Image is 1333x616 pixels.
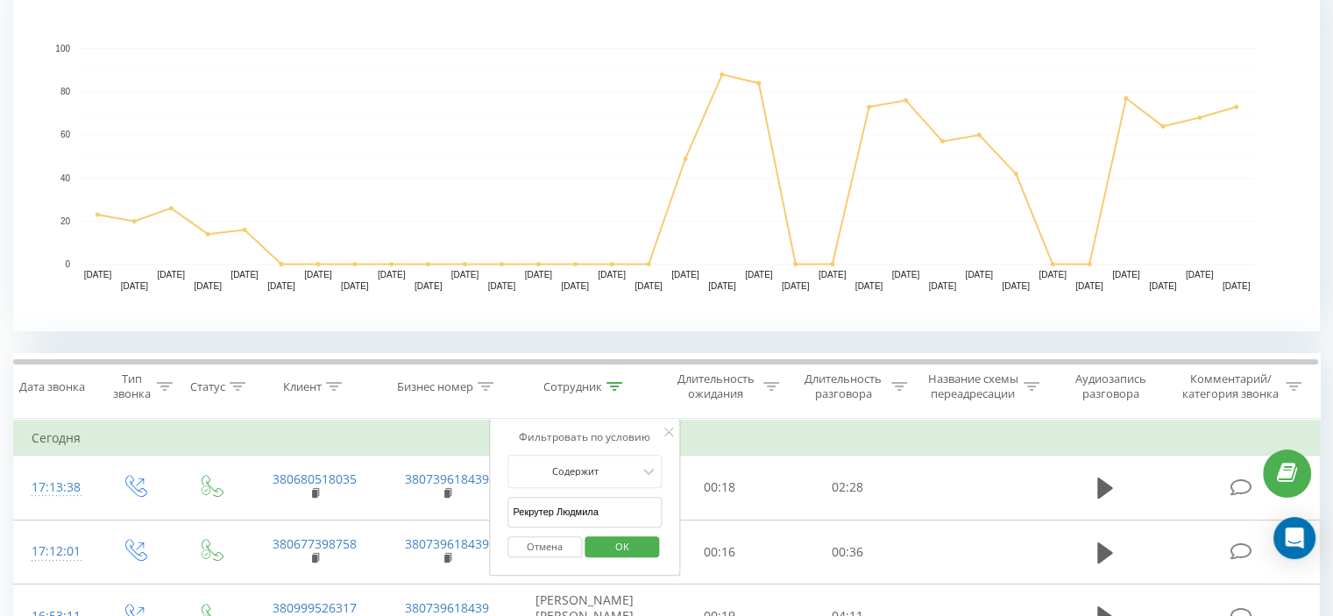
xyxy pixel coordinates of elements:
[415,281,443,291] text: [DATE]
[507,428,662,446] div: Фильтровать по условию
[273,535,357,552] a: 380677398758
[507,536,582,558] button: Отмена
[60,87,71,96] text: 80
[60,173,71,183] text: 40
[273,599,357,616] a: 380999526317
[507,497,662,527] input: Введите значение
[561,281,589,291] text: [DATE]
[19,379,85,394] div: Дата звонка
[283,379,322,394] div: Клиент
[656,520,783,584] td: 00:16
[965,270,993,280] text: [DATE]
[55,44,70,53] text: 100
[671,270,699,280] text: [DATE]
[635,281,663,291] text: [DATE]
[65,259,70,269] text: 0
[158,270,186,280] text: [DATE]
[672,372,760,401] div: Длительность ожидания
[405,535,489,552] a: 380739618439
[110,372,152,401] div: Тип звонка
[451,270,479,280] text: [DATE]
[819,270,847,280] text: [DATE]
[60,131,71,140] text: 60
[525,270,553,280] text: [DATE]
[378,270,406,280] text: [DATE]
[598,533,647,560] span: OK
[194,281,222,291] text: [DATE]
[598,270,626,280] text: [DATE]
[32,471,78,505] div: 17:13:38
[708,281,736,291] text: [DATE]
[267,281,295,291] text: [DATE]
[230,270,259,280] text: [DATE]
[84,270,112,280] text: [DATE]
[656,456,783,520] td: 00:18
[1186,270,1214,280] text: [DATE]
[405,471,489,487] a: 380739618439
[1075,281,1103,291] text: [DATE]
[929,281,957,291] text: [DATE]
[892,270,920,280] text: [DATE]
[488,281,516,291] text: [DATE]
[397,379,473,394] div: Бизнес номер
[782,281,810,291] text: [DATE]
[543,379,602,394] div: Сотрудник
[32,535,78,569] div: 17:12:01
[855,281,883,291] text: [DATE]
[14,421,1320,456] td: Сегодня
[341,281,369,291] text: [DATE]
[273,471,357,487] a: 380680518035
[1223,281,1251,291] text: [DATE]
[1273,517,1315,559] div: Open Intercom Messenger
[1149,281,1177,291] text: [DATE]
[585,536,659,558] button: OK
[1060,372,1162,401] div: Аудиозапись разговора
[745,270,773,280] text: [DATE]
[783,520,911,584] td: 00:36
[304,270,332,280] text: [DATE]
[1112,270,1140,280] text: [DATE]
[121,281,149,291] text: [DATE]
[60,216,71,226] text: 20
[190,379,225,394] div: Статус
[927,372,1019,401] div: Название схемы переадресации
[405,599,489,616] a: 380739618439
[1039,270,1067,280] text: [DATE]
[1002,281,1030,291] text: [DATE]
[799,372,887,401] div: Длительность разговора
[783,456,911,520] td: 02:28
[1179,372,1281,401] div: Комментарий/категория звонка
